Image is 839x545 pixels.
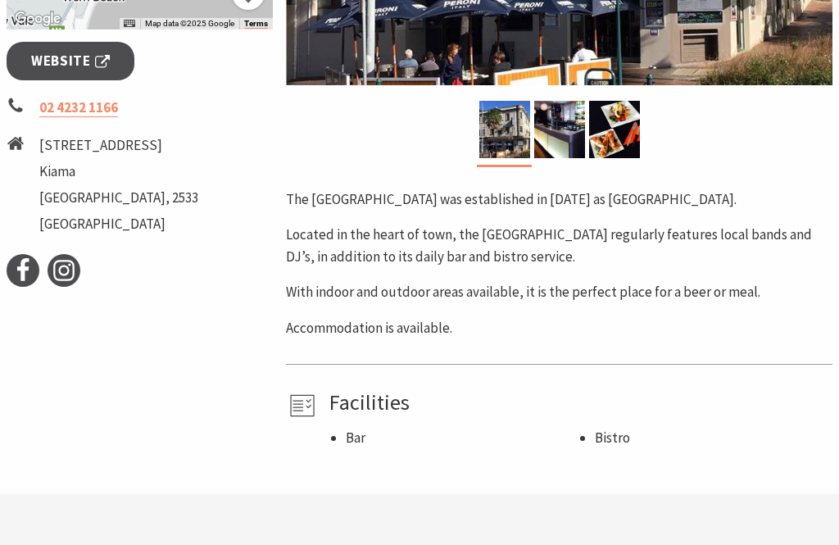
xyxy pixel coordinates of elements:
button: Keyboard shortcuts [124,18,135,30]
a: 02 4232 1166 [39,98,118,117]
h4: Facilities [329,389,827,415]
p: With indoor and outdoor areas available, it is the perfect place for a beer or meal. [286,281,832,303]
a: Click to see this area on Google Maps [11,8,65,30]
p: The [GEOGRAPHIC_DATA] was established in [DATE] as [GEOGRAPHIC_DATA]. [286,188,832,211]
img: Google [11,8,65,30]
p: Located in the heart of town, the [GEOGRAPHIC_DATA] regularly features local bands and DJ’s, in a... [286,224,832,268]
a: Website [7,42,134,80]
li: [GEOGRAPHIC_DATA] [39,213,198,235]
li: [GEOGRAPHIC_DATA], 2533 [39,187,198,209]
p: Accommodation is available. [286,317,832,339]
a: Terms (opens in new tab) [244,19,268,29]
li: Bistro [595,427,827,449]
span: Website [31,50,110,72]
span: Map data ©2025 Google [145,19,234,28]
li: Kiama [39,161,198,183]
li: Bar [346,427,578,449]
li: [STREET_ADDRESS] [39,134,198,157]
